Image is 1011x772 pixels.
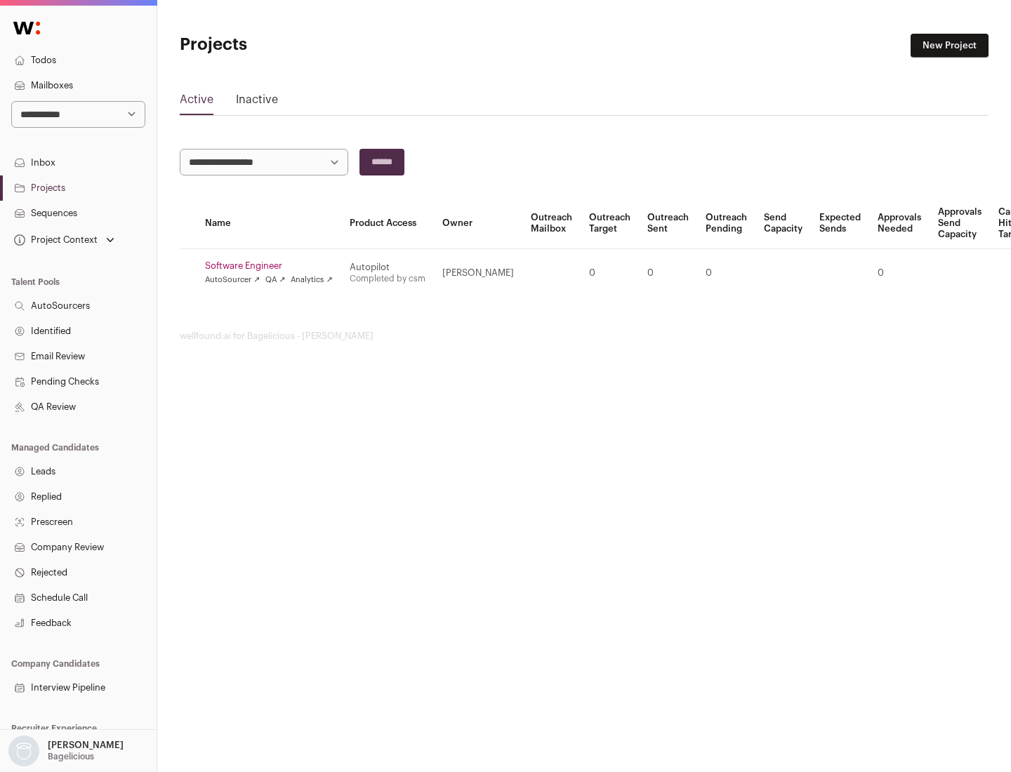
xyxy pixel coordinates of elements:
[205,260,333,272] a: Software Engineer
[6,14,48,42] img: Wellfound
[869,198,930,249] th: Approvals Needed
[197,198,341,249] th: Name
[639,249,697,298] td: 0
[11,230,117,250] button: Open dropdown
[350,262,425,273] div: Autopilot
[291,274,332,286] a: Analytics ↗
[48,751,94,762] p: Bagelicious
[911,34,989,58] a: New Project
[522,198,581,249] th: Outreach Mailbox
[869,249,930,298] td: 0
[350,274,425,283] a: Completed by csm
[697,198,755,249] th: Outreach Pending
[639,198,697,249] th: Outreach Sent
[341,198,434,249] th: Product Access
[8,736,39,766] img: nopic.png
[180,34,449,56] h1: Projects
[434,198,522,249] th: Owner
[434,249,522,298] td: [PERSON_NAME]
[581,249,639,298] td: 0
[930,198,990,249] th: Approvals Send Capacity
[697,249,755,298] td: 0
[180,331,989,342] footer: wellfound:ai for Bagelicious - [PERSON_NAME]
[811,198,869,249] th: Expected Sends
[180,91,213,114] a: Active
[236,91,278,114] a: Inactive
[581,198,639,249] th: Outreach Target
[11,234,98,246] div: Project Context
[265,274,285,286] a: QA ↗
[205,274,260,286] a: AutoSourcer ↗
[6,736,126,766] button: Open dropdown
[755,198,811,249] th: Send Capacity
[48,740,124,751] p: [PERSON_NAME]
